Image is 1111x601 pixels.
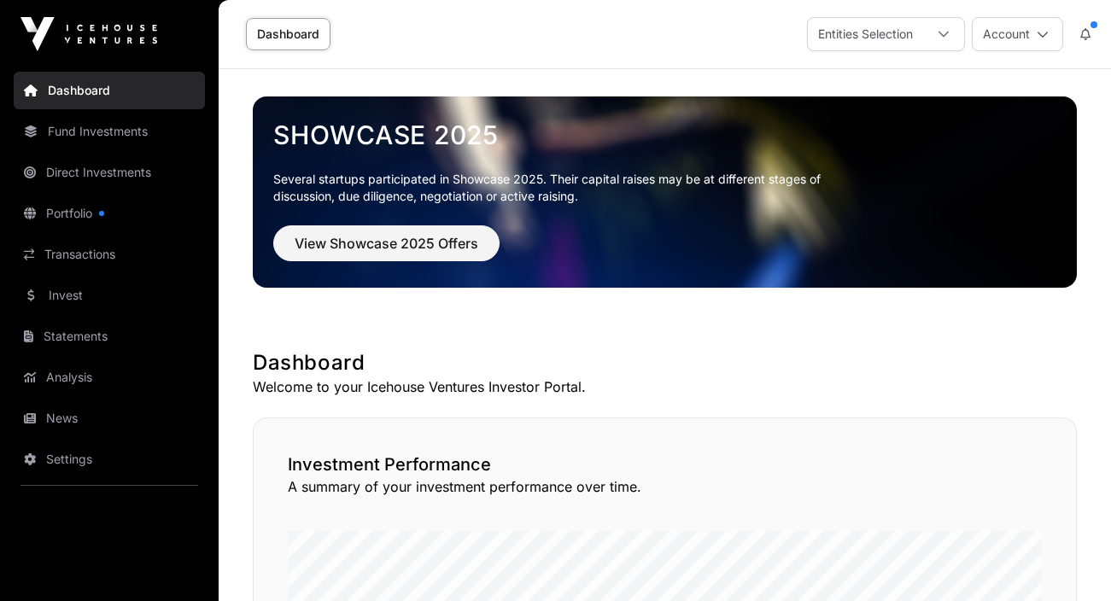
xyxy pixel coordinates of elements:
a: Dashboard [246,18,330,50]
button: View Showcase 2025 Offers [273,225,500,261]
img: Icehouse Ventures Logo [20,17,157,51]
a: Fund Investments [14,113,205,150]
a: Invest [14,277,205,314]
a: News [14,400,205,437]
a: Settings [14,441,205,478]
a: Dashboard [14,72,205,109]
img: Showcase 2025 [253,96,1077,288]
h2: Investment Performance [288,452,1042,476]
a: Transactions [14,236,205,273]
h1: Dashboard [253,349,1077,376]
p: Several startups participated in Showcase 2025. Their capital raises may be at different stages o... [273,171,847,205]
a: Statements [14,318,205,355]
a: Analysis [14,359,205,396]
button: Account [972,17,1063,51]
a: Direct Investments [14,154,205,191]
a: Showcase 2025 [273,120,1056,150]
span: View Showcase 2025 Offers [295,233,478,254]
a: Portfolio [14,195,205,232]
p: A summary of your investment performance over time. [288,476,1042,497]
div: Entities Selection [808,18,923,50]
a: View Showcase 2025 Offers [273,242,500,260]
p: Welcome to your Icehouse Ventures Investor Portal. [253,376,1077,397]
